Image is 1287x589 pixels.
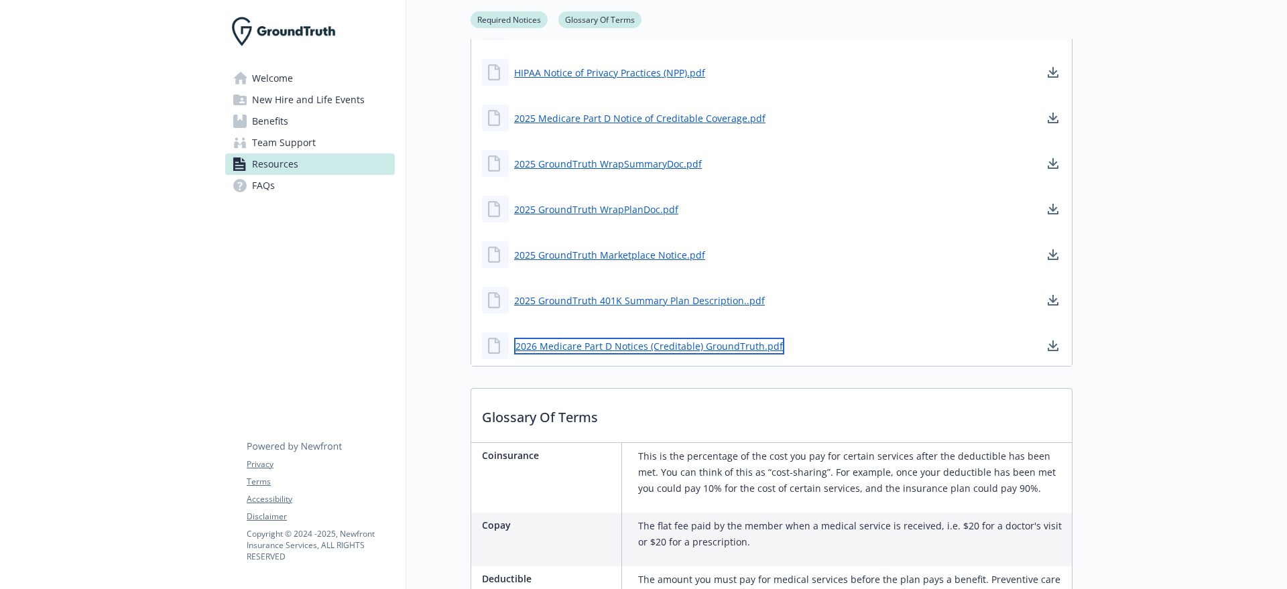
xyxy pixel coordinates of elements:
[247,476,394,488] a: Terms
[1045,338,1061,354] a: download document
[638,448,1066,497] p: This is the percentage of the cost you pay for certain services after the deductible has been met...
[1045,64,1061,80] a: download document
[558,13,641,25] a: Glossary Of Terms
[247,458,394,470] a: Privacy
[247,528,394,562] p: Copyright © 2024 - 2025 , Newfront Insurance Services, ALL RIGHTS RESERVED
[1045,110,1061,126] a: download document
[252,175,275,196] span: FAQs
[514,66,705,80] a: HIPAA Notice of Privacy Practices (NPP).pdf
[471,389,1072,438] p: Glossary Of Terms
[225,153,395,175] a: Resources
[514,202,678,216] a: 2025 GroundTruth WrapPlanDoc.pdf
[514,111,765,125] a: 2025 Medicare Part D Notice of Creditable Coverage.pdf
[225,175,395,196] a: FAQs
[252,111,288,132] span: Benefits
[514,248,705,262] a: 2025 GroundTruth Marketplace Notice.pdf
[225,89,395,111] a: New Hire and Life Events
[482,518,616,532] p: Copay
[252,153,298,175] span: Resources
[471,13,548,25] a: Required Notices
[482,448,616,462] p: Coinsurance
[482,572,616,586] p: Deductible
[252,68,293,89] span: Welcome
[1045,292,1061,308] a: download document
[252,132,316,153] span: Team Support
[225,111,395,132] a: Benefits
[638,518,1066,550] p: The flat fee paid by the member when a medical service is received, i.e. $20 for a doctor's visit...
[514,293,765,308] a: 2025 GroundTruth 401K Summary Plan Description..pdf
[247,493,394,505] a: Accessibility
[514,338,784,354] a: 2026 Medicare Part D Notices (Creditable) GroundTruth.pdf
[252,89,365,111] span: New Hire and Life Events
[514,157,702,171] a: 2025 GroundTruth WrapSummaryDoc.pdf
[1045,201,1061,217] a: download document
[1045,247,1061,263] a: download document
[225,132,395,153] a: Team Support
[1045,155,1061,172] a: download document
[225,68,395,89] a: Welcome
[247,511,394,523] a: Disclaimer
